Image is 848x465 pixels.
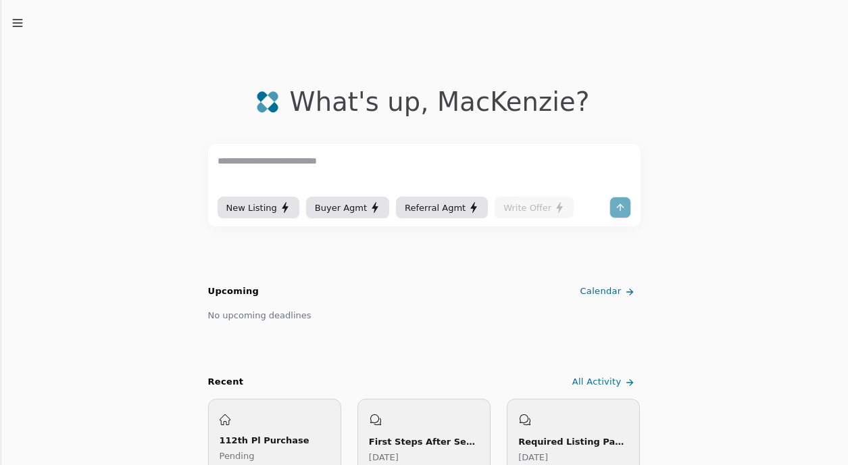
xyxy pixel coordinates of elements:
[570,371,641,393] a: All Activity
[369,452,399,462] time: Friday, May 16, 2025 at 12:50:38 AM
[396,197,488,218] button: Referral Agmt
[290,87,590,117] div: What's up , MacKenzie ?
[580,285,621,299] span: Calendar
[315,201,367,215] span: Buyer Agmt
[306,197,389,218] button: Buyer Agmt
[208,375,244,389] div: Recent
[572,375,622,389] span: All Activity
[518,452,548,462] time: Friday, May 16, 2025 at 12:49:56 AM
[577,280,640,303] a: Calendar
[220,449,330,463] p: Pending
[256,91,279,114] img: logo
[218,197,299,218] button: New Listing
[208,308,311,322] div: No upcoming deadlines
[405,201,466,215] span: Referral Agmt
[208,285,259,299] h2: Upcoming
[369,435,479,449] div: First Steps After Securing Listing
[226,201,291,215] div: New Listing
[518,435,628,449] div: Required Listing Paperwork Overview
[220,433,330,447] div: 112th Pl Purchase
